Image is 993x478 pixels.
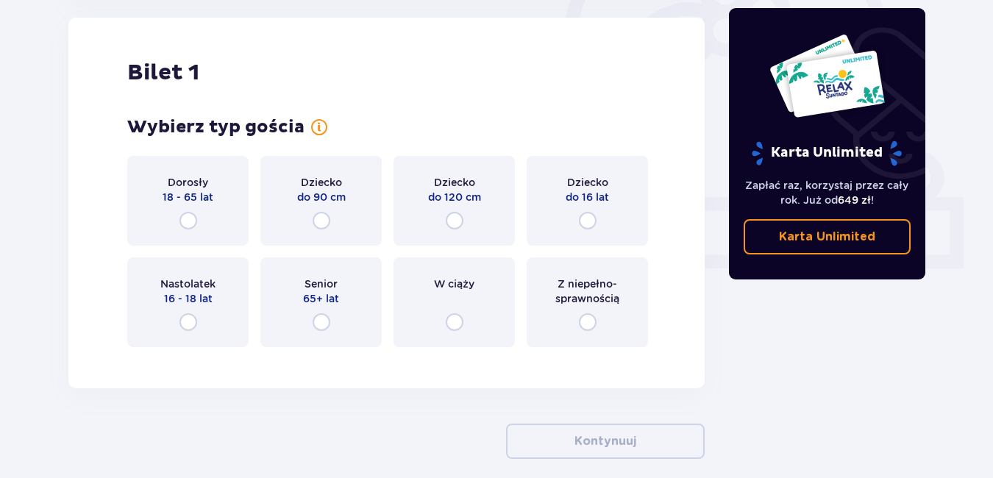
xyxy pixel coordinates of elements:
[305,277,338,291] span: Senior
[127,59,199,87] h2: Bilet 1
[160,277,216,291] span: Nastolatek
[297,190,346,204] span: do 90 cm
[567,175,608,190] span: Dziecko
[838,194,871,206] span: 649 zł
[434,277,474,291] span: W ciąży
[540,277,635,306] span: Z niepełno­sprawnością
[303,291,339,306] span: 65+ lat
[301,175,342,190] span: Dziecko
[744,219,911,254] a: Karta Unlimited
[127,116,305,138] h3: Wybierz typ gościa
[769,33,886,118] img: Dwie karty całoroczne do Suntago z napisem 'UNLIMITED RELAX', na białym tle z tropikalnymi liśćmi...
[428,190,481,204] span: do 120 cm
[574,433,636,449] p: Kontynuuj
[434,175,475,190] span: Dziecko
[506,424,705,459] button: Kontynuuj
[750,140,903,166] p: Karta Unlimited
[566,190,609,204] span: do 16 lat
[163,190,213,204] span: 18 - 65 lat
[744,178,911,207] p: Zapłać raz, korzystaj przez cały rok. Już od !
[164,291,213,306] span: 16 - 18 lat
[168,175,208,190] span: Dorosły
[779,229,875,245] p: Karta Unlimited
